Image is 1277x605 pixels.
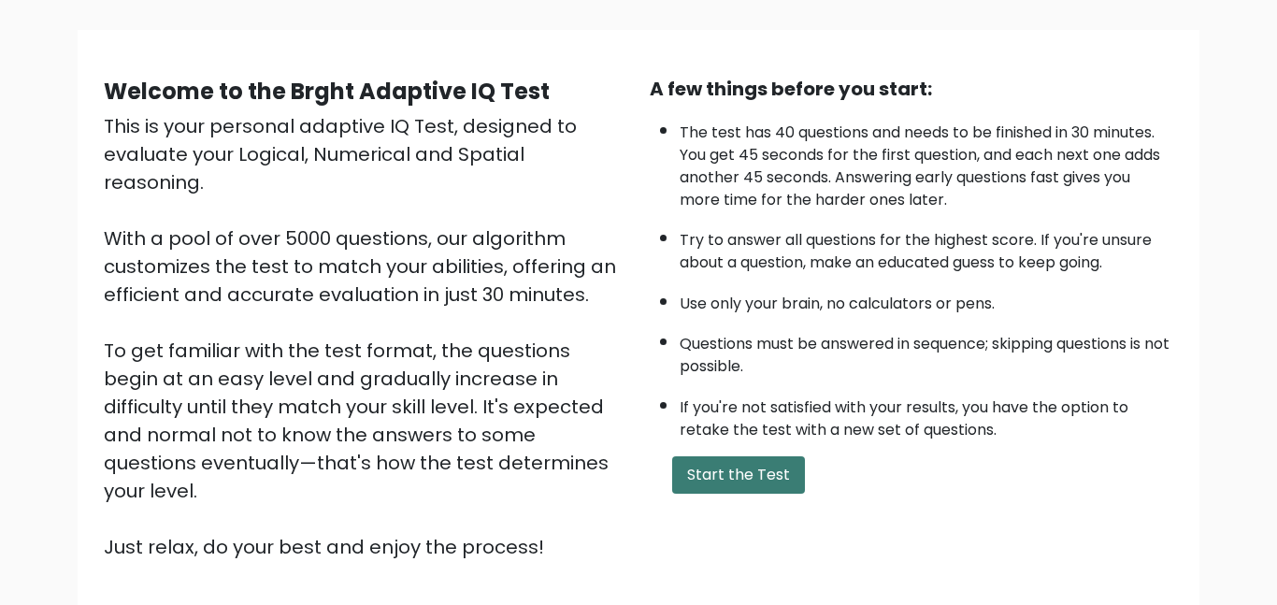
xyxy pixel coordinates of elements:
li: The test has 40 questions and needs to be finished in 30 minutes. You get 45 seconds for the firs... [680,112,1173,211]
div: This is your personal adaptive IQ Test, designed to evaluate your Logical, Numerical and Spatial ... [104,112,627,561]
div: A few things before you start: [650,75,1173,103]
li: Questions must be answered in sequence; skipping questions is not possible. [680,324,1173,378]
button: Start the Test [672,456,805,494]
li: Use only your brain, no calculators or pens. [680,283,1173,315]
li: Try to answer all questions for the highest score. If you're unsure about a question, make an edu... [680,220,1173,274]
b: Welcome to the Brght Adaptive IQ Test [104,76,550,107]
li: If you're not satisfied with your results, you have the option to retake the test with a new set ... [680,387,1173,441]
